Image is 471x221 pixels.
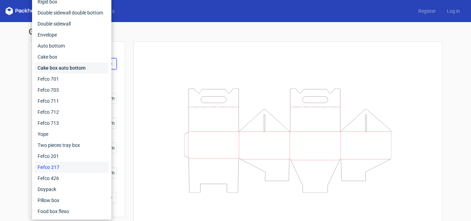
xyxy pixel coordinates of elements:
[35,184,109,195] div: Doypack
[35,129,109,140] div: Yope
[35,107,109,118] div: Fefco 712
[35,29,109,40] div: Envelope
[35,195,109,206] div: Pillow box
[35,18,109,29] div: Double sidewall
[35,51,109,62] div: Cake box
[35,162,109,173] div: Fefco 217
[35,118,109,129] div: Fefco 713
[35,84,109,96] div: Fefco 703
[29,28,442,36] h1: Generate new dieline
[35,7,109,18] div: Double sidewall double bottom
[35,40,109,51] div: Auto bottom
[35,173,109,184] div: Fefco 426
[35,62,109,73] div: Cake box auto bottom
[35,96,109,107] div: Fefco 711
[35,140,109,151] div: Two pieces tray box
[35,206,109,217] div: Food box flexo
[413,8,441,14] a: Register
[35,151,109,162] div: Fefco 201
[441,8,465,14] a: Log in
[35,73,109,84] div: Fefco 701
